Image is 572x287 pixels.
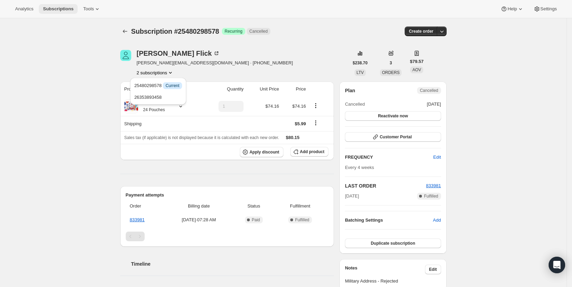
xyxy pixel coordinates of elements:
span: Tools [83,6,94,12]
th: Quantity [202,82,246,97]
span: Fulfilled [295,217,309,223]
span: Edit [429,267,437,272]
span: Duplicate subscription [371,241,415,246]
button: Product actions [310,102,321,109]
h2: Plan [345,87,355,94]
span: Sales tax (if applicable) is not displayed because it is calculated with each new order. [124,135,279,140]
span: Add product [300,149,324,155]
button: Shipping actions [310,119,321,127]
span: Create order [409,29,433,34]
span: [DATE] · 07:28 AM [166,216,232,223]
span: $5.99 [295,121,306,126]
span: Fulfillment [276,203,324,210]
div: Open Intercom Messenger [549,257,565,273]
button: 25480298578 InfoCurrent [132,80,184,91]
button: Subscriptions [39,4,78,14]
button: Create order [405,26,437,36]
span: Recurring [225,29,243,34]
th: Unit Price [246,82,281,97]
span: LTV [357,70,364,75]
span: $74.16 [292,104,306,109]
a: 833981 [130,217,145,222]
span: Subscriptions [43,6,74,12]
button: Add product [290,147,328,157]
span: Military Address - Rejected [345,278,441,285]
span: Apply discount [249,149,279,155]
button: Customer Portal [345,132,441,142]
span: Cancelled [420,88,438,93]
span: 3 [390,60,392,66]
button: Duplicate subscription [345,238,441,248]
span: Status [236,203,272,210]
button: Product actions [137,69,174,76]
span: Robert Flick [120,50,131,61]
th: Product [120,82,202,97]
span: Cancelled [345,101,365,108]
button: Add [429,215,445,226]
span: AOV [412,67,421,72]
h2: FREQUENCY [345,154,433,161]
button: Subscriptions [120,26,130,36]
button: Apply discount [240,147,283,157]
span: [DATE] [345,193,359,200]
th: Price [281,82,308,97]
h3: Notes [345,265,425,274]
th: Order [126,199,164,214]
h6: Batching Settings [345,217,433,224]
span: Customer Portal [380,134,412,140]
span: [PERSON_NAME][EMAIL_ADDRESS][DOMAIN_NAME] · [PHONE_NUMBER] [137,60,293,66]
span: $238.70 [353,60,368,66]
div: [PERSON_NAME] Flick [137,50,220,57]
h2: LAST ORDER [345,182,426,189]
span: Cancelled [249,29,268,34]
span: Every 4 weeks [345,165,374,170]
span: $74.16 [266,104,279,109]
button: Reactivate now [345,111,441,121]
button: Settings [529,4,561,14]
span: Add [433,217,441,224]
span: Paid [252,217,260,223]
span: [DATE] [427,101,441,108]
a: 833981 [426,183,441,188]
button: Analytics [11,4,37,14]
span: ORDERS [382,70,400,75]
span: Analytics [15,6,33,12]
span: Billing date [166,203,232,210]
nav: Pagination [126,232,329,241]
button: Help [496,4,528,14]
button: Edit [425,265,441,274]
span: Subscription #25480298578 [131,28,219,35]
th: Shipping [120,116,202,131]
h2: Timeline [131,261,334,267]
span: Settings [540,6,557,12]
span: Reactivate now [378,113,408,119]
span: Help [507,6,517,12]
button: 3 [385,58,396,68]
span: 25480298578 [134,83,182,88]
span: $79.57 [410,58,424,65]
span: $80.15 [286,135,300,140]
span: Fulfilled [424,193,438,199]
button: Edit [429,152,445,163]
button: 833981 [426,182,441,189]
h2: Payment attempts [126,192,329,199]
span: Edit [433,154,441,161]
span: Current [166,83,179,88]
button: 26353893458 [132,92,184,103]
button: $238.70 [349,58,372,68]
span: 26353893458 [134,95,162,100]
button: Tools [79,4,105,14]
